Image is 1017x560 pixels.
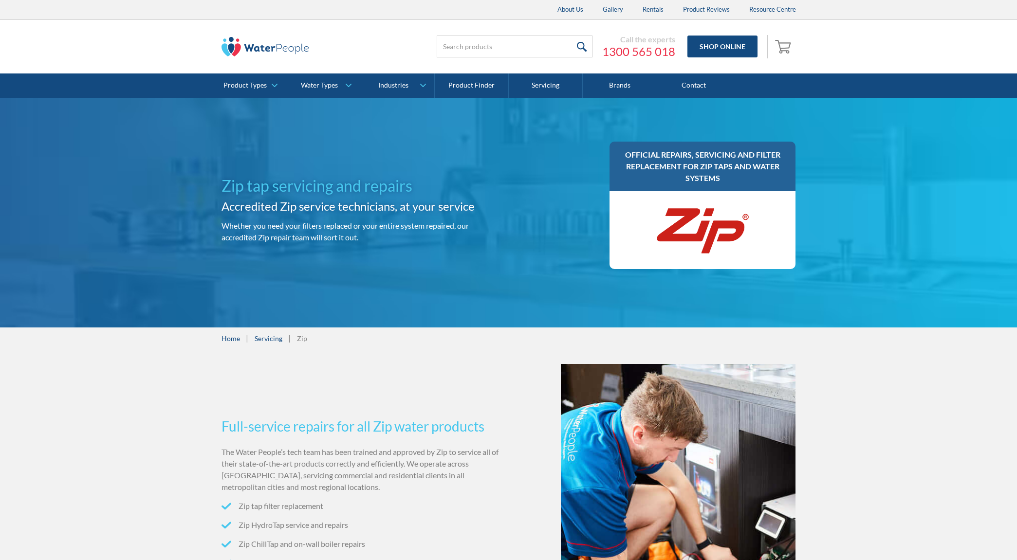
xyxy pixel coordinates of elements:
[583,73,657,98] a: Brands
[222,446,505,493] p: The Water People’s tech team has been trained and approved by Zip to service all of their state-o...
[602,35,675,44] div: Call the experts
[602,44,675,59] a: 1300 565 018
[222,333,240,343] a: Home
[245,332,250,344] div: |
[222,500,505,512] li: Zip tap filter replacement
[222,174,505,198] h1: Zip tap servicing and repairs
[657,73,731,98] a: Contact
[619,149,786,184] h3: Official repairs, servicing and filter replacement for Zip taps and water systems
[222,416,505,436] h3: Full-service repairs for all Zip water products
[222,220,505,243] p: Whether you need your filters replaced or your entire system repaired, our accredited Zip repair ...
[509,73,583,98] a: Servicing
[286,73,360,98] a: Water Types
[287,332,292,344] div: |
[222,37,309,56] img: The Water People
[255,333,282,343] a: Servicing
[360,73,434,98] a: Industries
[222,538,505,550] li: Zip ChillTap and on-wall boiler repairs
[222,519,505,531] li: Zip HydroTap service and repairs
[223,81,267,90] div: Product Types
[212,73,286,98] a: Product Types
[773,35,796,58] a: Open cart
[687,36,758,57] a: Shop Online
[222,198,505,215] h2: Accredited Zip service technicians, at your service
[301,81,338,90] div: Water Types
[378,81,408,90] div: Industries
[435,73,509,98] a: Product Finder
[297,333,307,343] div: Zip
[437,36,592,57] input: Search products
[775,38,794,54] img: shopping cart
